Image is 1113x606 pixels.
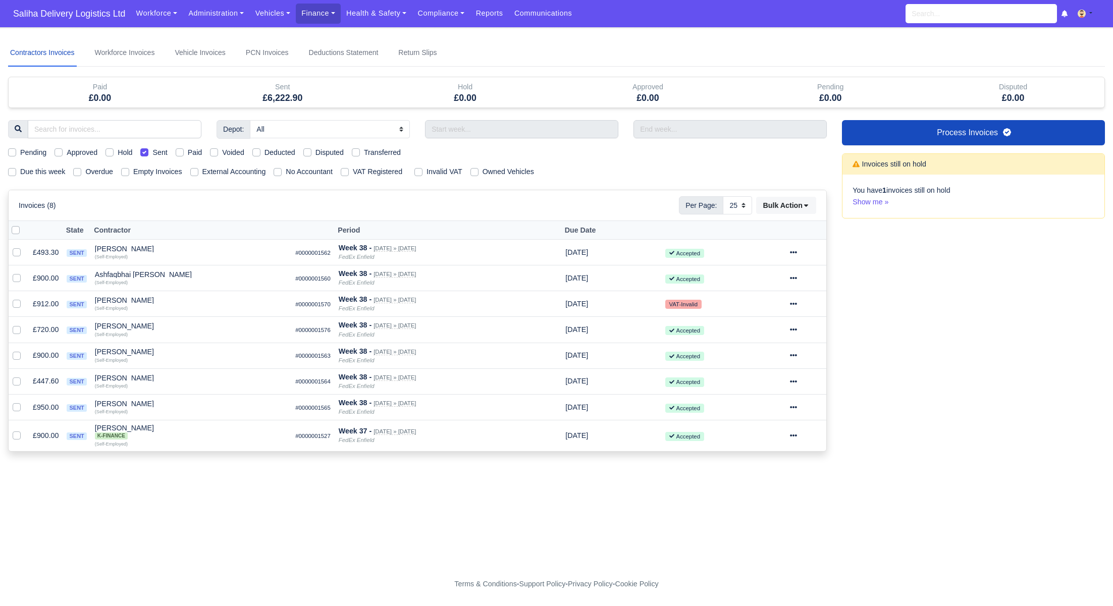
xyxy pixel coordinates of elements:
[202,166,266,178] label: External Accounting
[29,420,63,451] td: £900.00
[339,357,375,363] i: FedEx Enfield
[295,301,331,307] small: #0000001570
[95,432,128,439] span: K-Finance
[16,93,184,103] h5: £0.00
[747,81,914,93] div: Pending
[295,327,331,333] small: #0000001576
[67,301,86,308] span: sent
[339,437,375,443] i: FedEx Enfield
[29,368,63,394] td: £447.60
[67,275,86,283] span: sent
[199,93,366,103] h5: £6,222.90
[929,93,1097,103] h5: £0.00
[95,374,287,381] div: [PERSON_NAME]
[130,4,183,23] a: Workforce
[95,280,128,285] small: (Self-Employed)
[906,4,1057,23] input: Search...
[374,428,416,435] small: [DATE] » [DATE]
[249,4,296,23] a: Vehicles
[853,160,926,169] h6: Invoices still on hold
[374,322,416,329] small: [DATE] » [DATE]
[16,81,184,93] div: Paid
[665,432,704,441] small: Accepted
[173,39,227,67] a: Vehicle Invoices
[556,77,739,107] div: Approved
[665,326,704,335] small: Accepted
[307,39,381,67] a: Deductions Statement
[95,245,287,252] div: [PERSON_NAME]
[95,332,128,337] small: (Self-Employed)
[335,221,561,240] th: Period
[633,120,827,138] input: End week...
[295,353,331,359] small: #0000001563
[8,4,130,24] a: Saliha Delivery Logistics Ltd
[67,352,86,360] span: sent
[339,347,372,355] strong: Week 38 -
[295,433,331,439] small: #0000001527
[191,77,374,107] div: Sent
[67,432,86,440] span: sent
[95,424,287,439] div: [PERSON_NAME] K-Finance
[133,166,182,178] label: Empty Invoices
[374,400,416,407] small: [DATE] » [DATE]
[20,166,65,178] label: Due this week
[95,424,287,439] div: [PERSON_NAME]
[339,269,372,278] strong: Week 38 -
[425,120,618,138] input: Start week...
[118,147,132,158] label: Hold
[295,378,331,384] small: #0000001564
[665,300,702,309] small: VAT-Invalid
[756,197,816,214] button: Bulk Action
[374,245,416,252] small: [DATE] » [DATE]
[561,221,661,240] th: Due Date
[95,271,287,278] div: Ashfaqbhai [PERSON_NAME]
[264,147,295,158] label: Deducted
[374,271,416,278] small: [DATE] » [DATE]
[95,322,287,329] div: [PERSON_NAME]
[339,383,375,389] i: FedEx Enfield
[339,244,372,252] strong: Week 38 -
[295,405,331,411] small: #0000001565
[295,250,331,256] small: #0000001562
[95,306,128,311] small: (Self-Employed)
[339,373,372,381] strong: Week 38 -
[665,274,704,284] small: Accepted
[95,383,128,389] small: (Self-Employed)
[565,403,588,411] span: 3 days from now
[183,4,249,23] a: Administration
[188,147,202,158] label: Paid
[565,351,588,359] span: 3 days from now
[67,404,86,412] span: sent
[882,186,886,194] strong: 1
[564,81,731,93] div: Approved
[199,81,366,93] div: Sent
[95,400,287,407] div: [PERSON_NAME]
[339,399,372,407] strong: Week 38 -
[85,166,113,178] label: Overdue
[339,409,375,415] i: FedEx Enfield
[483,166,534,178] label: Owned Vehicles
[932,489,1113,606] iframe: Chat Widget
[20,147,46,158] label: Pending
[565,274,588,282] span: 3 days from now
[374,374,416,381] small: [DATE] » [DATE]
[382,93,549,103] h5: £0.00
[269,578,844,590] div: - - -
[29,343,63,368] td: £900.00
[315,147,344,158] label: Disputed
[412,4,470,23] a: Compliance
[615,580,658,588] a: Cookie Policy
[95,348,287,355] div: [PERSON_NAME]
[339,321,372,329] strong: Week 38 -
[95,297,287,304] div: [PERSON_NAME]
[67,249,86,257] span: sent
[28,120,201,138] input: Search for invoices...
[565,248,588,256] span: 3 days from now
[665,377,704,387] small: Accepted
[564,93,731,103] h5: £0.00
